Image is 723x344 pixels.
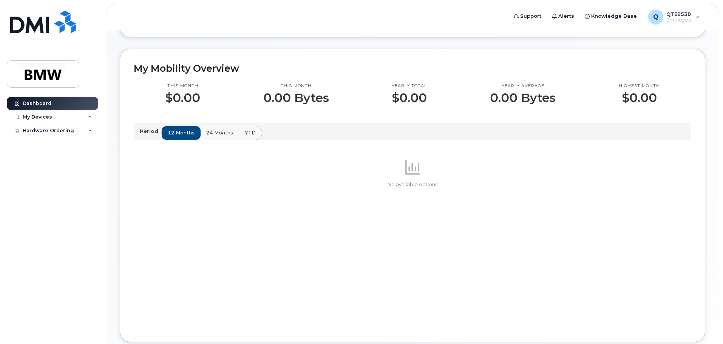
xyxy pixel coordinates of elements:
p: $0.00 [619,91,660,105]
span: Support [520,12,541,20]
span: Alerts [558,12,574,20]
span: YTD [245,129,256,136]
p: $0.00 [165,91,200,105]
span: Q [653,12,658,22]
h2: My Mobility Overview [134,63,691,74]
p: This month [165,83,200,89]
p: Yearly average [490,83,556,89]
div: QTE9538 [643,9,705,25]
iframe: Messenger Launcher [690,311,717,338]
p: Yearly total [392,83,427,89]
a: Alerts [547,9,579,24]
p: Highest month [619,83,660,89]
p: 0.00 Bytes [490,91,556,105]
p: No available options [134,181,691,188]
p: $0.00 [392,91,427,105]
span: 24 months [206,129,233,136]
p: 0.00 Bytes [263,91,329,105]
a: Support [508,9,547,24]
a: Knowledge Base [579,9,642,24]
span: QTE9538 [666,11,692,17]
p: Period [140,128,161,135]
span: Employee [666,17,692,23]
p: This month [263,83,329,89]
span: Knowledge Base [591,12,637,20]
